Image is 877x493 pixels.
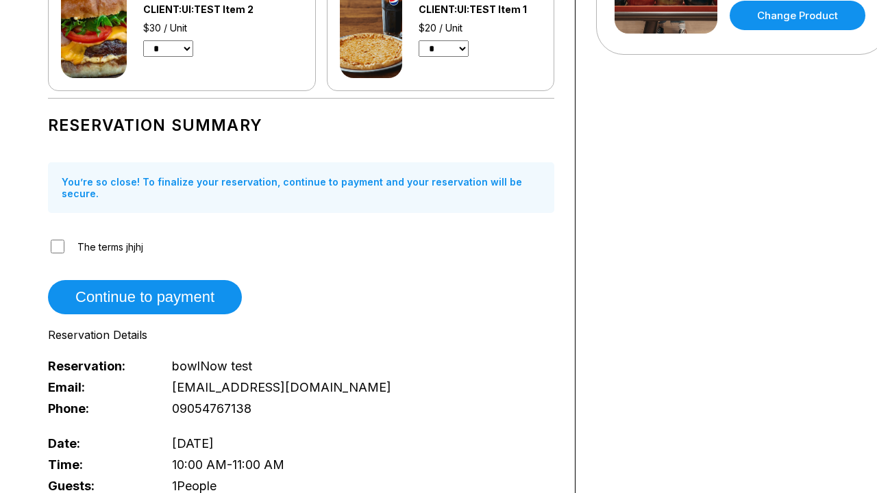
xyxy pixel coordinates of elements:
[48,359,149,373] span: Reservation:
[419,22,541,34] div: $20 / Unit
[48,479,149,493] span: Guests:
[419,3,541,15] div: CLIENT:UI:TEST Item 1
[48,401,149,416] span: Phone:
[172,401,251,416] span: 09054767138
[48,457,149,472] span: Time:
[172,380,391,394] span: [EMAIL_ADDRESS][DOMAIN_NAME]
[143,22,291,34] div: $30 / Unit
[48,116,554,135] h1: Reservation Summary
[730,1,865,30] a: Change Product
[172,436,214,451] span: [DATE]
[48,380,149,394] span: Email:
[48,436,149,451] span: Date:
[77,241,143,253] span: The terms jhjhj
[48,162,554,213] div: You’re so close! To finalize your reservation, continue to payment and your reservation will be s...
[48,328,554,342] div: Reservation Details
[172,457,284,472] span: 10:00 AM - 11:00 AM
[48,280,242,314] button: Continue to payment
[143,3,291,15] div: CLIENT:UI:TEST Item 2
[172,359,252,373] span: bowlNow test
[172,479,217,493] span: 1 People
